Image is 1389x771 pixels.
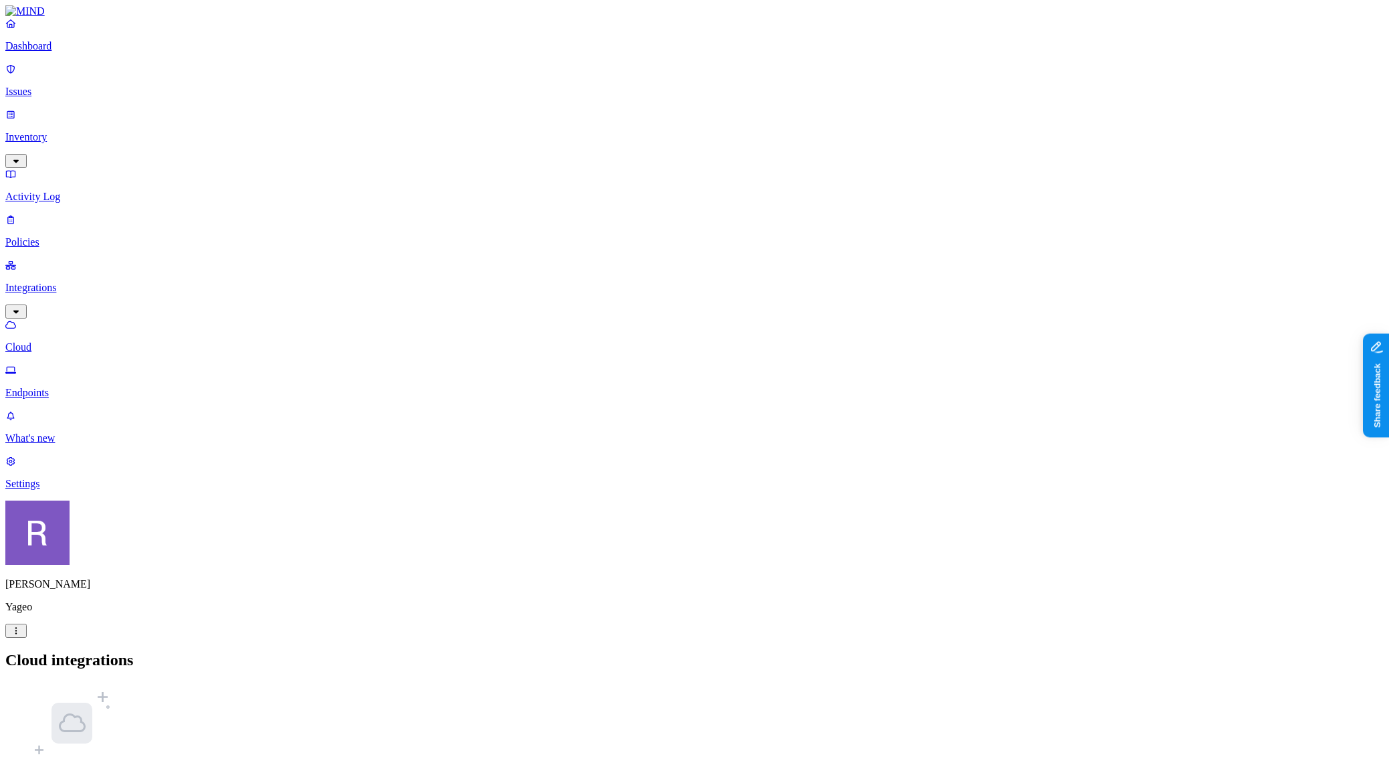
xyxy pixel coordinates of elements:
a: Cloud [5,319,1384,353]
p: Dashboard [5,40,1384,52]
p: Cloud [5,341,1384,353]
p: What's new [5,432,1384,444]
img: Rich Thompson [5,501,70,565]
a: MIND [5,5,1384,17]
h2: Cloud integrations [5,651,1384,669]
a: Integrations [5,259,1384,317]
p: Endpoints [5,387,1384,399]
a: Policies [5,213,1384,248]
p: Policies [5,236,1384,248]
img: MIND [5,5,45,17]
a: Activity Log [5,168,1384,203]
p: [PERSON_NAME] [5,578,1384,590]
p: Settings [5,478,1384,490]
a: Issues [5,63,1384,98]
a: Endpoints [5,364,1384,399]
a: Inventory [5,108,1384,166]
p: Integrations [5,282,1384,294]
a: What's new [5,410,1384,444]
p: Issues [5,86,1384,98]
p: Yageo [5,601,1384,613]
a: Dashboard [5,17,1384,52]
p: Activity Log [5,191,1384,203]
p: Inventory [5,131,1384,143]
a: Settings [5,455,1384,490]
img: integrations-cloud-empty-state [32,683,112,763]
